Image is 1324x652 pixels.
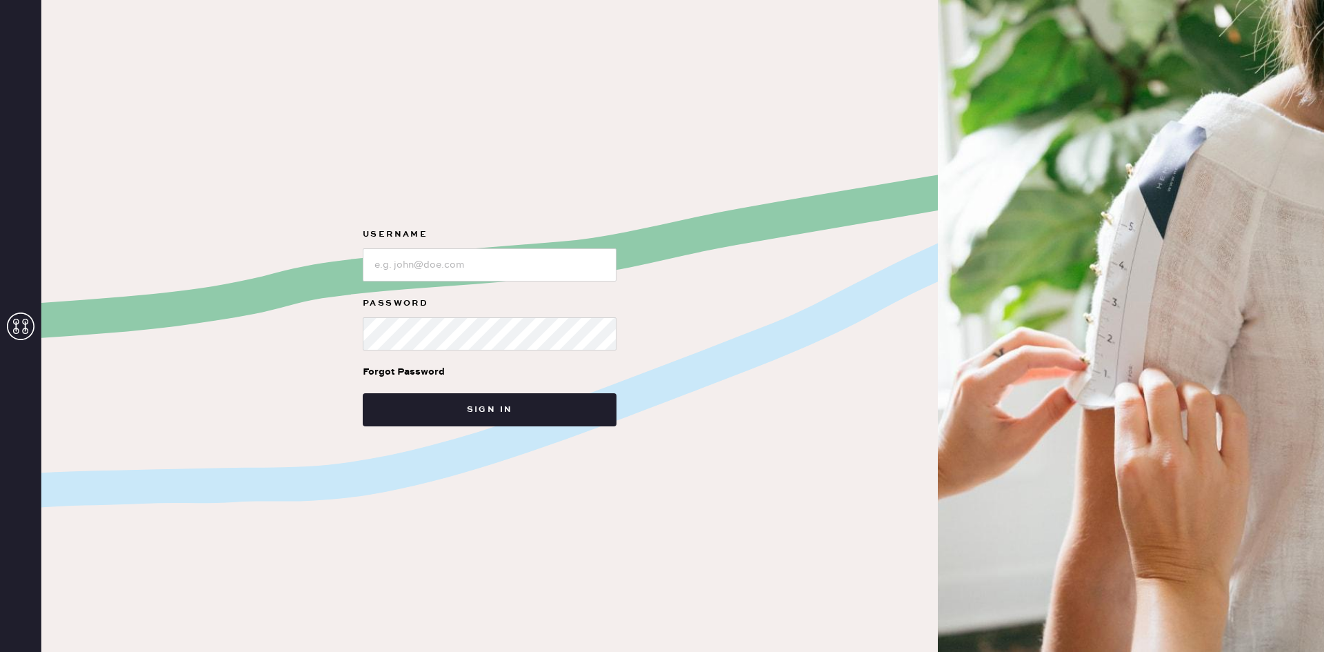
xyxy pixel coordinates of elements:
[363,350,445,393] a: Forgot Password
[363,248,616,281] input: e.g. john@doe.com
[363,393,616,426] button: Sign in
[363,295,616,312] label: Password
[363,364,445,379] div: Forgot Password
[363,226,616,243] label: Username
